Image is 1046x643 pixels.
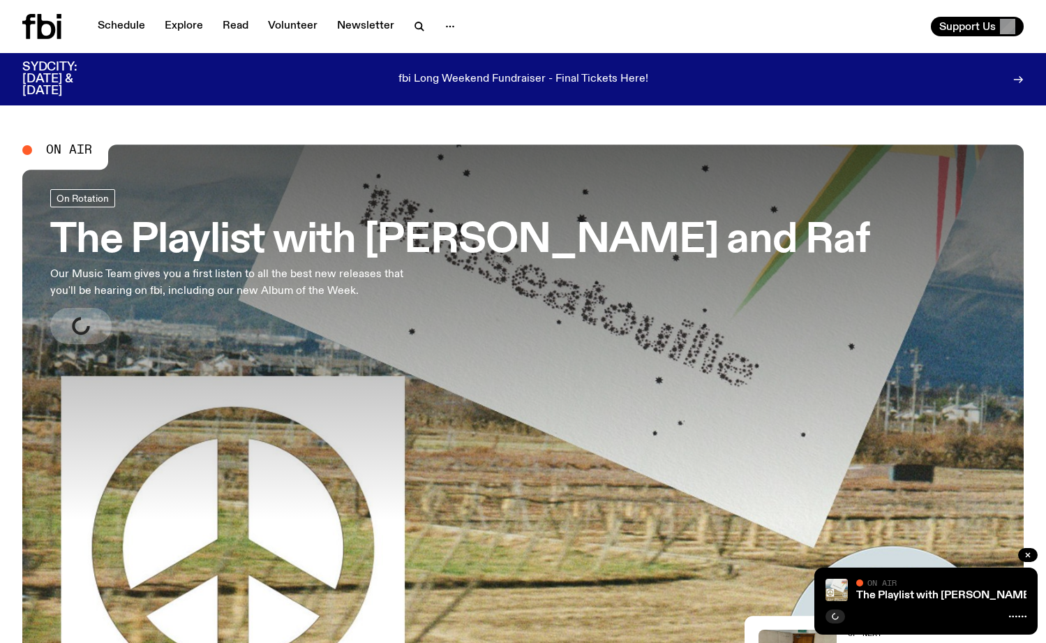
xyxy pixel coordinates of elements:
[848,630,1024,637] h2: Up Next
[46,144,92,156] span: On Air
[867,578,897,587] span: On Air
[50,221,870,260] h3: The Playlist with [PERSON_NAME] and Raf
[260,17,326,36] a: Volunteer
[50,266,408,300] p: Our Music Team gives you a first listen to all the best new releases that you'll be hearing on fb...
[156,17,211,36] a: Explore
[939,20,996,33] span: Support Us
[22,61,112,97] h3: SYDCITY: [DATE] & [DATE]
[398,73,648,86] p: fbi Long Weekend Fundraiser - Final Tickets Here!
[57,193,109,204] span: On Rotation
[50,189,115,207] a: On Rotation
[931,17,1024,36] button: Support Us
[214,17,257,36] a: Read
[50,189,870,344] a: The Playlist with [PERSON_NAME] and RafOur Music Team gives you a first listen to all the best ne...
[89,17,154,36] a: Schedule
[329,17,403,36] a: Newsletter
